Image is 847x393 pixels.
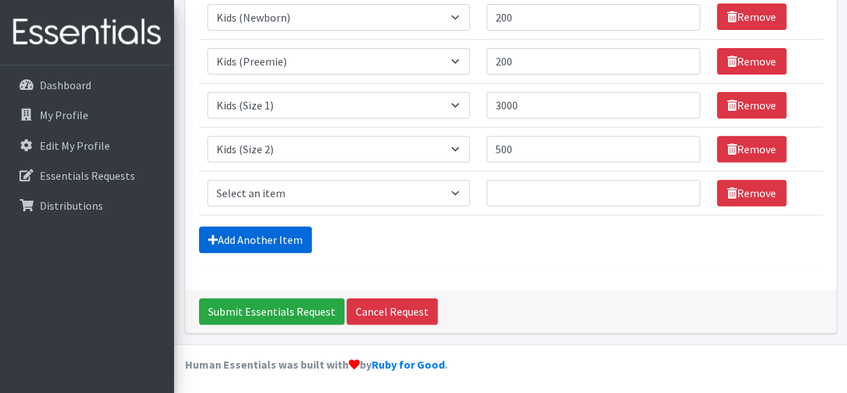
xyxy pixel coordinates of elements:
[40,199,103,213] p: Distributions
[6,71,168,99] a: Dashboard
[717,180,786,206] a: Remove
[199,298,345,325] input: Submit Essentials Request
[6,9,168,56] img: HumanEssentials
[6,162,168,190] a: Essentials Requests
[717,3,786,30] a: Remove
[717,136,786,162] a: Remove
[717,92,786,118] a: Remove
[6,192,168,219] a: Distributions
[40,169,135,183] p: Essentials Requests
[185,357,448,371] strong: Human Essentials was built with by .
[347,298,438,325] a: Cancel Request
[6,101,168,129] a: My Profile
[372,357,445,371] a: Ruby for Good
[40,78,91,92] p: Dashboard
[717,48,786,75] a: Remove
[199,226,312,253] a: Add Another Item
[40,108,88,122] p: My Profile
[6,132,168,160] a: Edit My Profile
[40,139,110,153] p: Edit My Profile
